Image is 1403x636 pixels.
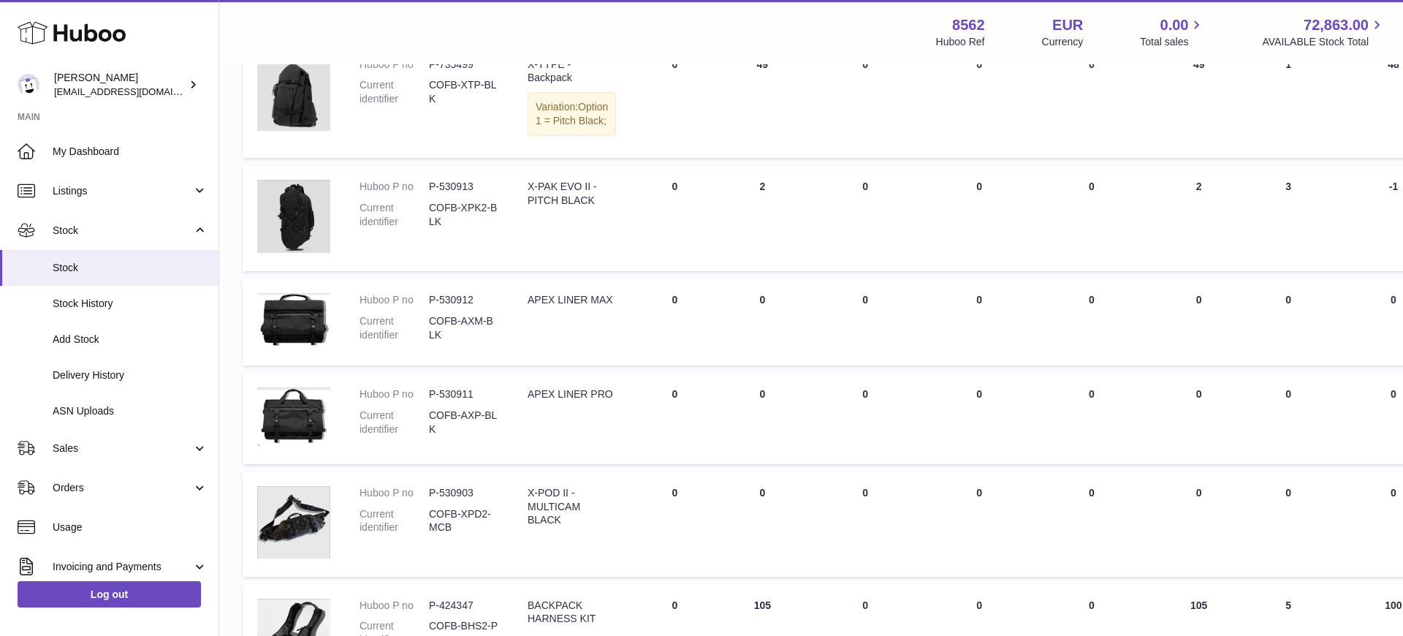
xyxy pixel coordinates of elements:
span: 72,863.00 [1304,15,1369,35]
img: product image [257,387,330,446]
a: 0.00 Total sales [1140,15,1205,49]
span: 0.00 [1160,15,1189,35]
td: 0 [1249,472,1328,577]
td: 0 [806,279,924,366]
span: 0 [1089,294,1095,306]
span: 0 [1089,487,1095,499]
td: 0 [1249,279,1328,366]
img: product image [257,293,330,347]
dd: COFB-AXP-BLK [429,409,498,436]
img: product image [257,180,330,253]
dt: Huboo P no [360,293,429,307]
dd: P-530911 [429,387,498,401]
dt: Huboo P no [360,180,429,194]
td: 0 [806,43,924,159]
span: 0 [1089,388,1095,400]
dd: COFB-XPK2-BLK [429,201,498,229]
span: Usage [53,520,208,534]
dd: COFB-AXM-BLK [429,314,498,342]
td: 0 [924,165,1034,271]
span: 0 [1089,599,1095,611]
dt: Current identifier [360,314,429,342]
span: My Dashboard [53,145,208,159]
div: BACKPACK HARNESS KIT [528,599,616,626]
span: AVAILABLE Stock Total [1262,35,1385,49]
img: product image [257,58,330,131]
span: 0 [1089,58,1095,70]
dd: P-735499 [429,58,498,72]
span: [EMAIL_ADDRESS][DOMAIN_NAME] [54,86,215,97]
td: 2 [1149,165,1249,271]
div: APEX LINER MAX [528,293,616,307]
td: 0 [718,472,806,577]
span: Invoicing and Payments [53,560,192,574]
dt: Current identifier [360,507,429,535]
dd: COFB-XPD2-MCB [429,507,498,535]
strong: 8562 [952,15,985,35]
td: 0 [631,43,718,159]
td: 0 [924,279,1034,366]
span: 0 [1089,181,1095,192]
div: X-POD II - MULTICAM BLACK [528,486,616,528]
dd: P-530912 [429,293,498,307]
td: 0 [806,165,924,271]
td: 49 [1149,43,1249,159]
td: 0 [631,279,718,366]
td: 0 [1149,373,1249,464]
dd: P-424347 [429,599,498,613]
dd: COFB-XTP-BLK [429,78,498,106]
div: X-TYPE - Backpack [528,58,616,86]
dt: Huboo P no [360,58,429,72]
span: Stock History [53,297,208,311]
span: Stock [53,224,192,238]
img: fumi@codeofbell.com [18,74,39,96]
td: 3 [1249,165,1328,271]
dt: Huboo P no [360,387,429,401]
dt: Current identifier [360,409,429,436]
img: product image [257,486,330,559]
td: 49 [718,43,806,159]
dd: P-530913 [429,180,498,194]
div: X-PAK EVO II - PITCH BLACK [528,180,616,208]
td: 0 [631,472,718,577]
td: 0 [924,43,1034,159]
td: 0 [1149,279,1249,366]
td: 0 [1249,373,1328,464]
span: Stock [53,261,208,275]
a: Log out [18,581,201,607]
span: Sales [53,442,192,455]
td: 0 [631,373,718,464]
span: ASN Uploads [53,404,208,418]
td: 0 [924,472,1034,577]
div: Huboo Ref [936,35,985,49]
td: 0 [631,165,718,271]
span: Delivery History [53,368,208,382]
dt: Current identifier [360,78,429,106]
td: 0 [1149,472,1249,577]
dt: Current identifier [360,201,429,229]
strong: EUR [1052,15,1083,35]
dt: Huboo P no [360,599,429,613]
td: 2 [718,165,806,271]
dd: P-530903 [429,486,498,500]
span: Add Stock [53,333,208,347]
td: 0 [806,373,924,464]
dt: Huboo P no [360,486,429,500]
td: 0 [718,373,806,464]
td: 1 [1249,43,1328,159]
span: Total sales [1140,35,1205,49]
div: [PERSON_NAME] [54,71,186,99]
a: 72,863.00 AVAILABLE Stock Total [1262,15,1385,49]
td: 0 [718,279,806,366]
span: Orders [53,481,192,495]
div: Variation: [528,92,616,136]
span: Listings [53,184,192,198]
td: 0 [806,472,924,577]
div: Currency [1042,35,1084,49]
td: 0 [924,373,1034,464]
div: APEX LINER PRO [528,387,616,401]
